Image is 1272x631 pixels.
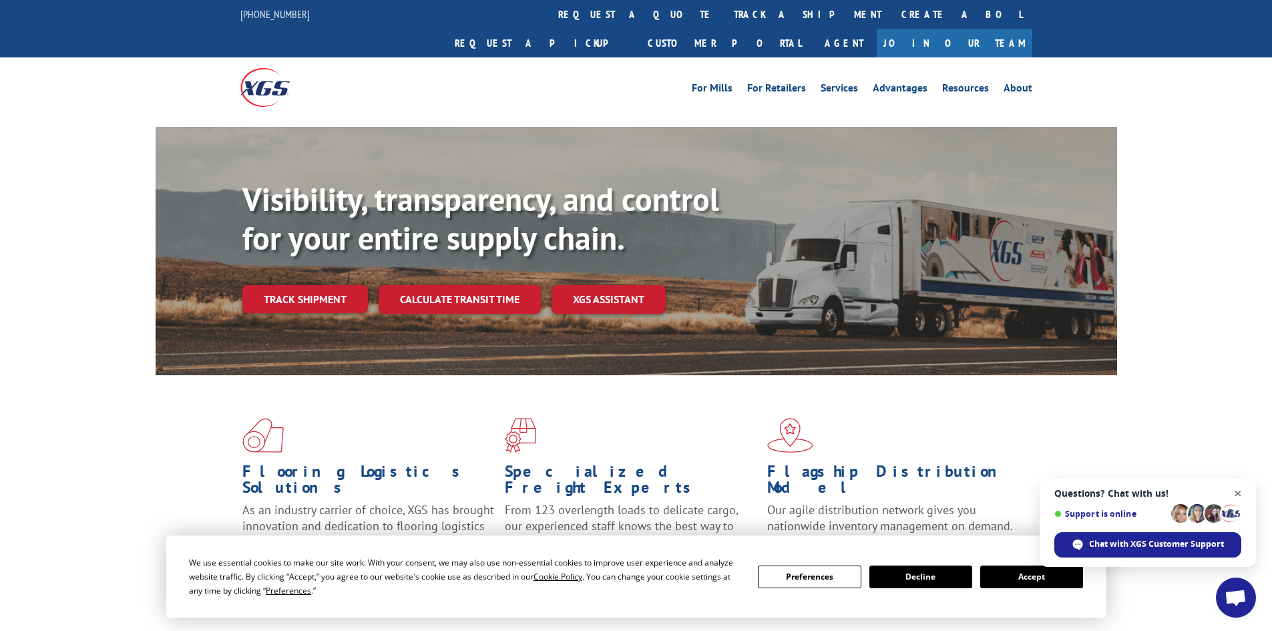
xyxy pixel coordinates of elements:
b: Visibility, transparency, and control for your entire supply chain. [242,178,719,258]
span: Chat with XGS Customer Support [1089,538,1224,550]
a: Resources [942,83,989,97]
a: Track shipment [242,285,368,313]
img: xgs-icon-total-supply-chain-intelligence-red [242,418,284,453]
a: For Retailers [747,83,806,97]
a: For Mills [692,83,732,97]
a: Customer Portal [638,29,811,57]
div: Cookie Consent Prompt [166,536,1106,618]
h1: Flooring Logistics Solutions [242,463,495,502]
h1: Flagship Distribution Model [767,463,1020,502]
a: Open chat [1216,578,1256,618]
a: About [1004,83,1032,97]
img: xgs-icon-focused-on-flooring-red [505,418,536,453]
span: As an industry carrier of choice, XGS has brought innovation and dedication to flooring logistics... [242,502,494,550]
a: Join Our Team [877,29,1032,57]
span: Questions? Chat with us! [1054,488,1241,499]
span: Our agile distribution network gives you nationwide inventory management on demand. [767,502,1013,534]
a: [PHONE_NUMBER] [240,7,310,21]
span: Support is online [1054,509,1167,519]
button: Preferences [758,566,861,588]
button: Accept [980,566,1083,588]
span: Cookie Policy [534,571,582,582]
span: Preferences [266,585,311,596]
a: XGS ASSISTANT [552,285,666,314]
p: From 123 overlength loads to delicate cargo, our experienced staff knows the best way to move you... [505,502,757,562]
img: xgs-icon-flagship-distribution-model-red [767,418,813,453]
div: We use essential cookies to make our site work. With your consent, we may also use non-essential ... [189,556,742,598]
span: Chat with XGS Customer Support [1054,532,1241,558]
a: Advantages [873,83,927,97]
a: Services [821,83,858,97]
a: Agent [811,29,877,57]
h1: Specialized Freight Experts [505,463,757,502]
button: Decline [869,566,972,588]
a: Request a pickup [445,29,638,57]
a: Calculate transit time [379,285,541,314]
